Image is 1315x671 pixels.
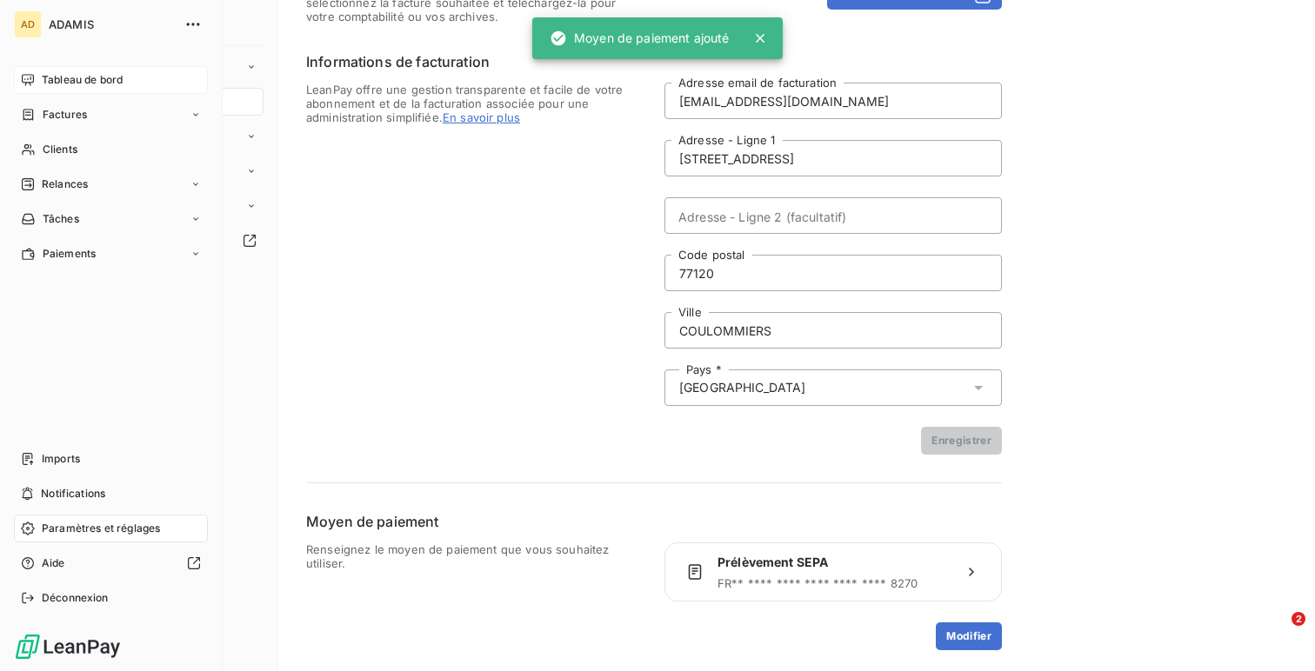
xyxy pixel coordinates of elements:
[306,83,644,455] span: LeanPay offre une gestion transparente et facile de votre abonnement et de la facturation associé...
[443,110,520,124] span: En savoir plus
[306,51,1002,72] h6: Informations de facturation
[42,555,65,571] span: Aide
[14,10,42,38] div: AD
[43,107,87,123] span: Factures
[306,542,644,650] span: Renseignez le moyen de paiement que vous souhaitez utiliser.
[921,427,1002,455] button: Enregistrer
[43,211,79,227] span: Tâches
[49,17,174,31] span: ADAMIS
[42,72,123,88] span: Tableau de bord
[718,554,949,571] span: Prélèvement SEPA
[42,176,88,192] span: Relances
[14,549,208,577] a: Aide
[1292,612,1305,626] span: 2
[41,486,105,502] span: Notifications
[664,140,1002,176] input: placeholder
[664,312,1002,349] input: placeholder
[43,142,77,157] span: Clients
[679,379,806,396] span: [GEOGRAPHIC_DATA]
[306,511,1002,532] h6: Moyen de paiement
[664,255,1002,291] input: placeholder
[42,521,160,536] span: Paramètres et réglages
[14,633,122,661] img: Logo LeanPay
[43,246,96,262] span: Paiements
[664,83,1002,119] input: placeholder
[664,197,1002,234] input: placeholder
[550,23,730,54] div: Moyen de paiement ajouté
[42,590,109,606] span: Déconnexion
[1256,612,1298,654] iframe: Intercom live chat
[42,451,80,467] span: Imports
[936,622,1002,650] button: Modifier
